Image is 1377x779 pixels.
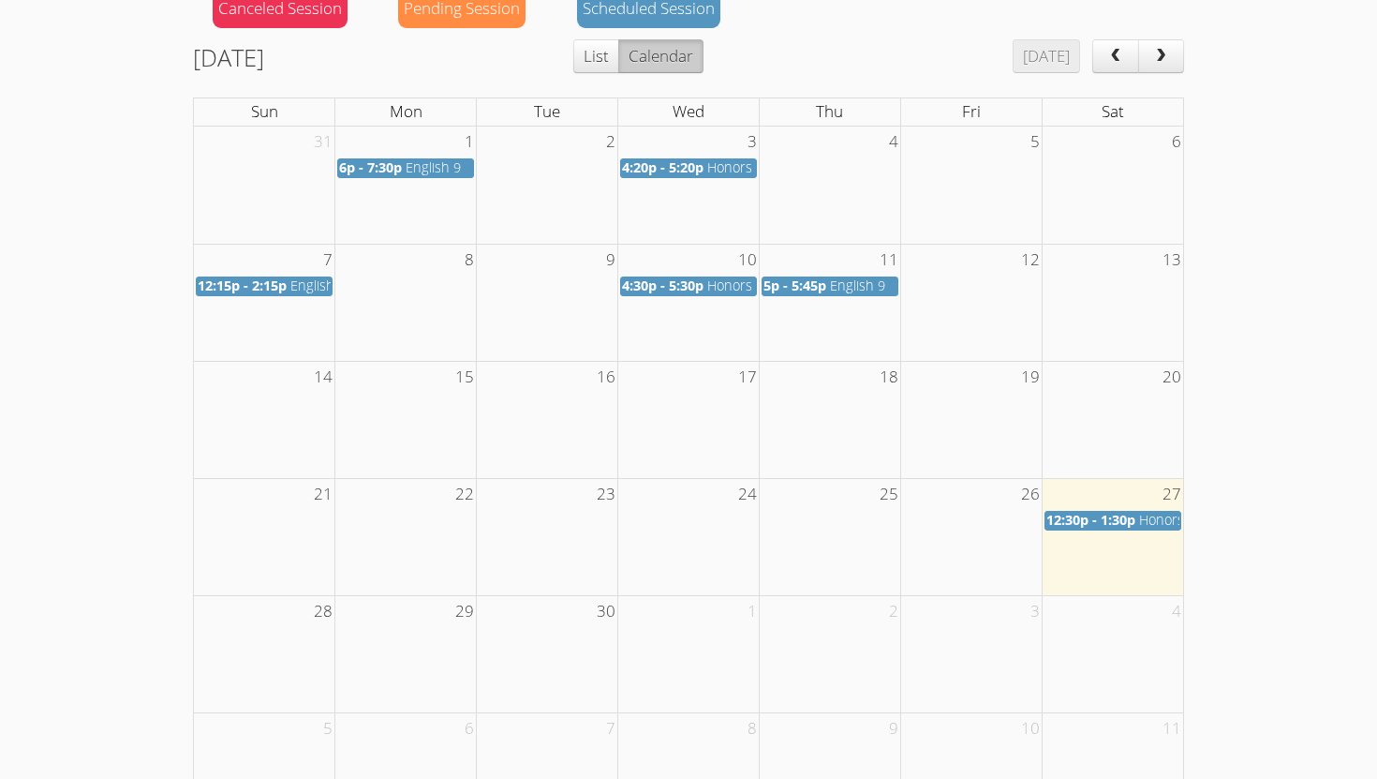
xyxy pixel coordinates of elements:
span: 4:20p - 5:20p [622,158,703,176]
a: 12:15p - 2:15p English 9 [196,277,333,296]
span: 31 [312,127,334,157]
span: English 9 [830,277,885,294]
span: 20 [1161,362,1183,393]
span: 6 [463,713,476,744]
span: 2 [887,596,900,627]
span: 8 [746,713,759,744]
span: 6 [1170,127,1183,157]
span: 4 [887,127,900,157]
span: 8 [463,245,476,276]
a: 4:20p - 5:20p Honors Trig & Algebra II [620,158,757,178]
span: 7 [321,245,334,276]
span: 4 [1170,596,1183,627]
span: 9 [604,245,617,276]
button: [DATE] [1013,39,1080,73]
span: Honors Trig & Algebra II [1139,511,1287,529]
span: 12:15p - 2:15p [198,277,287,294]
span: 14 [312,362,334,393]
span: 12:30p - 1:30p [1046,511,1135,529]
span: Honors Trig & Algebra II [707,277,855,294]
span: 3 [1029,596,1042,627]
span: Sun [251,100,278,122]
span: 10 [1019,713,1042,744]
span: Honors Trig & Algebra II [707,158,855,176]
a: 6p - 7:30p English 9 [337,158,474,178]
span: 3 [746,127,759,157]
span: 9 [887,713,900,744]
button: Calendar [618,39,703,73]
span: 13 [1161,245,1183,276]
h2: [DATE] [193,39,264,75]
span: 5 [1029,127,1042,157]
span: 22 [453,479,476,510]
a: 12:30p - 1:30p Honors Trig & Algebra II [1044,511,1181,531]
span: English 9 [406,158,461,176]
button: next [1138,39,1185,73]
span: 15 [453,362,476,393]
span: Wed [673,100,704,122]
span: 7 [604,713,617,744]
span: 1 [746,596,759,627]
span: 10 [736,245,759,276]
span: 19 [1019,362,1042,393]
span: 24 [736,479,759,510]
span: 18 [878,362,900,393]
span: 2 [604,127,617,157]
span: Mon [390,100,422,122]
span: 16 [595,362,617,393]
span: 30 [595,596,617,627]
button: List [573,39,619,73]
span: 28 [312,596,334,627]
a: 4:30p - 5:30p Honors Trig & Algebra II [620,277,757,296]
span: 6p - 7:30p [339,158,402,176]
span: 26 [1019,479,1042,510]
span: Tue [534,100,560,122]
span: 11 [878,245,900,276]
span: 21 [312,479,334,510]
span: 11 [1161,713,1183,744]
span: Thu [816,100,843,122]
a: 5p - 5:45p English 9 [762,277,898,296]
span: 4:30p - 5:30p [622,277,703,294]
button: prev [1092,39,1139,73]
span: 12 [1019,245,1042,276]
span: 23 [595,479,617,510]
span: 5p - 5:45p [763,277,826,294]
span: 27 [1161,479,1183,510]
span: Sat [1102,100,1124,122]
span: 25 [878,479,900,510]
span: 5 [321,713,334,744]
span: 17 [736,362,759,393]
span: 1 [463,127,476,157]
span: 29 [453,596,476,627]
span: English 9 [290,277,346,294]
span: Fri [962,100,981,122]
